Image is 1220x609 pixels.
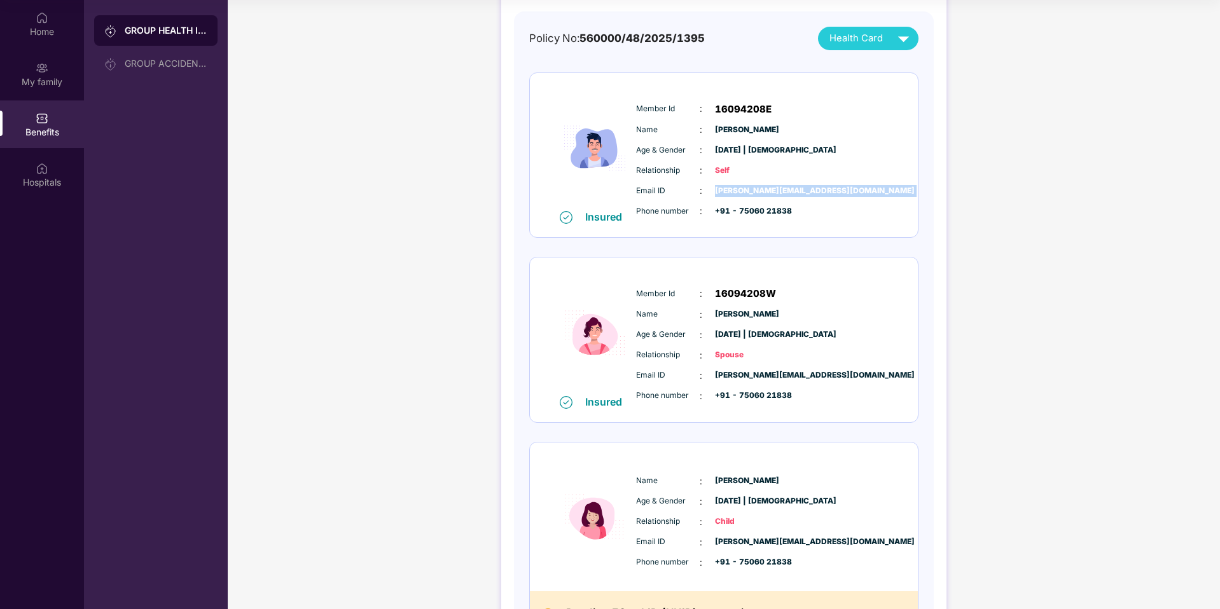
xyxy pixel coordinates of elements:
[715,475,779,487] span: [PERSON_NAME]
[715,349,779,361] span: Spouse
[636,369,700,381] span: Email ID
[636,349,700,361] span: Relationship
[36,162,48,175] img: svg+xml;base64,PHN2ZyBpZD0iSG9zcGl0YWxzIiB4bWxucz0iaHR0cDovL3d3dy53My5vcmcvMjAwMC9zdmciIHdpZHRoPS...
[636,556,700,568] span: Phone number
[700,389,702,403] span: :
[636,144,700,156] span: Age & Gender
[715,205,779,217] span: +91 - 75060 21838
[715,165,779,177] span: Self
[636,475,700,487] span: Name
[636,516,700,528] span: Relationship
[700,328,702,342] span: :
[636,205,700,217] span: Phone number
[700,495,702,509] span: :
[36,112,48,125] img: svg+xml;base64,PHN2ZyBpZD0iQmVuZWZpdHMiIHhtbG5zPSJodHRwOi8vd3d3LnczLm9yZy8yMDAwL3N2ZyIgd2lkdGg9Ij...
[636,495,700,507] span: Age & Gender
[829,31,883,46] span: Health Card
[636,536,700,548] span: Email ID
[700,184,702,198] span: :
[585,395,630,408] div: Insured
[715,369,779,381] span: [PERSON_NAME][EMAIL_ADDRESS][DOMAIN_NAME]
[715,329,779,341] span: [DATE] | [DEMOGRAPHIC_DATA]
[715,286,776,301] span: 16094208W
[636,390,700,402] span: Phone number
[560,396,572,409] img: svg+xml;base64,PHN2ZyB4bWxucz0iaHR0cDovL3d3dy53My5vcmcvMjAwMC9zdmciIHdpZHRoPSIxNiIgaGVpZ2h0PSIxNi...
[700,308,702,322] span: :
[579,32,705,44] span: 560000/48/2025/1395
[636,185,700,197] span: Email ID
[636,103,700,115] span: Member Id
[715,556,779,568] span: +91 - 75060 21838
[715,390,779,402] span: +91 - 75060 21838
[715,536,779,548] span: [PERSON_NAME][EMAIL_ADDRESS][DOMAIN_NAME]
[700,556,702,570] span: :
[560,211,572,224] img: svg+xml;base64,PHN2ZyB4bWxucz0iaHR0cDovL3d3dy53My5vcmcvMjAwMC9zdmciIHdpZHRoPSIxNiIgaGVpZ2h0PSIxNi...
[715,495,779,507] span: [DATE] | [DEMOGRAPHIC_DATA]
[700,123,702,137] span: :
[700,287,702,301] span: :
[36,11,48,24] img: svg+xml;base64,PHN2ZyBpZD0iSG9tZSIgeG1sbnM9Imh0dHA6Ly93d3cudzMub3JnLzIwMDAvc3ZnIiB3aWR0aD0iMjAiIG...
[715,102,772,117] span: 16094208E
[557,271,633,395] img: icon
[636,308,700,320] span: Name
[700,369,702,383] span: :
[700,474,702,488] span: :
[715,185,779,197] span: [PERSON_NAME][EMAIL_ADDRESS][DOMAIN_NAME]
[557,86,633,210] img: icon
[557,455,633,579] img: icon
[700,102,702,116] span: :
[636,329,700,341] span: Age & Gender
[715,144,779,156] span: [DATE] | [DEMOGRAPHIC_DATA]
[636,165,700,177] span: Relationship
[715,124,779,136] span: [PERSON_NAME]
[585,210,630,223] div: Insured
[529,30,705,46] div: Policy No:
[700,535,702,549] span: :
[818,27,918,50] button: Health Card
[892,27,915,50] img: svg+xml;base64,PHN2ZyB4bWxucz0iaHR0cDovL3d3dy53My5vcmcvMjAwMC9zdmciIHZpZXdCb3g9IjAgMCAyNCAyNCIgd2...
[125,24,207,37] div: GROUP HEALTH INSURANCE
[125,58,207,69] div: GROUP ACCIDENTAL INSURANCE
[715,308,779,320] span: [PERSON_NAME]
[636,124,700,136] span: Name
[700,515,702,529] span: :
[104,25,117,38] img: svg+xml;base64,PHN2ZyB3aWR0aD0iMjAiIGhlaWdodD0iMjAiIHZpZXdCb3g9IjAgMCAyMCAyMCIgZmlsbD0ibm9uZSIgeG...
[36,62,48,74] img: svg+xml;base64,PHN2ZyB3aWR0aD0iMjAiIGhlaWdodD0iMjAiIHZpZXdCb3g9IjAgMCAyMCAyMCIgZmlsbD0ibm9uZSIgeG...
[700,163,702,177] span: :
[715,516,779,528] span: Child
[700,204,702,218] span: :
[636,288,700,300] span: Member Id
[700,348,702,362] span: :
[104,58,117,71] img: svg+xml;base64,PHN2ZyB3aWR0aD0iMjAiIGhlaWdodD0iMjAiIHZpZXdCb3g9IjAgMCAyMCAyMCIgZmlsbD0ibm9uZSIgeG...
[700,143,702,157] span: :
